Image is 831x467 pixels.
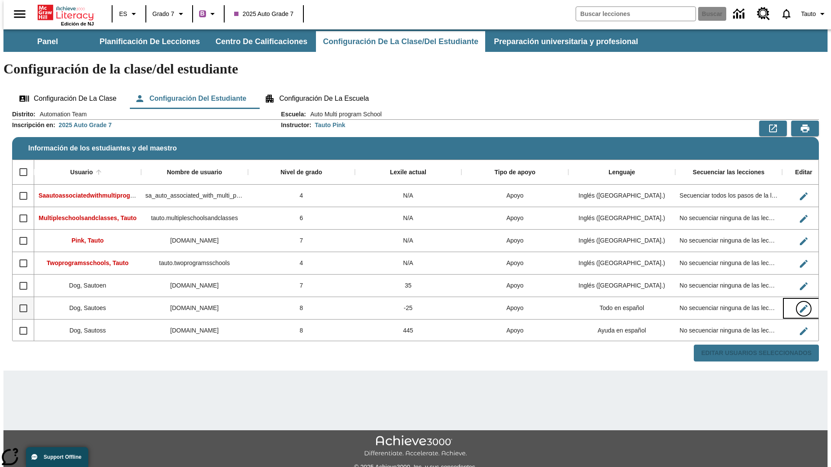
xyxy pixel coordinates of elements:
h1: Configuración de la clase/del estudiante [3,61,828,77]
button: Perfil/Configuración [798,6,831,22]
button: Editar Usuario [795,233,812,250]
div: Inglés (EE. UU.) [568,185,675,207]
div: 7 [248,230,355,252]
div: Usuario [70,169,93,176]
span: Pink, Tauto [71,237,103,244]
div: Apoyo [461,320,568,342]
div: No secuenciar ninguna de las lecciones [675,297,782,320]
button: Panel [4,31,91,52]
input: Buscar campo [576,7,696,21]
div: No secuenciar ninguna de las lecciones [675,230,782,252]
div: sa_auto_associated_with_multi_program_classes [141,185,248,207]
div: sautoen.dog [141,275,248,297]
div: N/A [355,230,462,252]
button: Editar Usuario [795,278,812,295]
button: Vista previa de impresión [791,121,819,136]
div: Secuenciar todos los pasos de la lección [675,185,782,207]
button: Abrir el menú lateral [7,1,32,27]
div: N/A [355,185,462,207]
a: Centro de recursos, Se abrirá en una pestaña nueva. [752,2,775,26]
a: Centro de información [728,2,752,26]
div: Tauto Pink [315,121,345,129]
div: Inglés (EE. UU.) [568,207,675,230]
div: Apoyo [461,230,568,252]
div: Apoyo [461,275,568,297]
div: 35 [355,275,462,297]
div: Lexile actual [390,169,426,176]
div: -25 [355,297,462,320]
div: Apoyo [461,297,568,320]
div: Nivel de grado [280,169,322,176]
div: Tipo de apoyo [494,169,535,176]
div: 4 [248,252,355,275]
div: sautoes.dog [141,297,248,320]
div: No secuenciar ninguna de las lecciones [675,275,782,297]
a: Portada [38,4,94,21]
div: tauto.twoprogramsschools [141,252,248,275]
button: Configuración de la clase/del estudiante [316,31,485,52]
button: Grado: Grado 7, Elige un grado [149,6,190,22]
button: Editar Usuario [795,323,812,340]
span: Support Offline [44,454,81,460]
button: Editar Usuario [795,300,812,317]
div: Ayuda en español [568,320,675,342]
div: Subbarra de navegación [3,29,828,52]
button: Exportar a CSV [759,121,787,136]
h2: Distrito : [12,111,35,118]
span: Dog, Sautoes [69,304,106,311]
div: 6 [248,207,355,230]
div: Inglés (EE. UU.) [568,252,675,275]
div: 2025 Auto Grade 7 [59,121,112,129]
div: Todo en español [568,297,675,320]
button: Editar Usuario [795,210,812,227]
span: Automation Team [35,110,87,118]
div: Editar [795,169,812,176]
span: Twoprogramsschools, Tauto [47,259,129,266]
button: Configuración de la escuela [258,88,376,109]
div: 4 [248,185,355,207]
div: Apoyo [461,207,568,230]
span: Dog, Sautoen [69,282,106,289]
div: sautoss.dog [141,320,248,342]
span: Información de los estudiantes y del maestro [28,144,177,152]
button: Support Offline [26,447,88,467]
span: Tauto [801,10,816,19]
button: Centro de calificaciones [209,31,314,52]
div: tauto.pink [141,230,248,252]
div: Información de los estudiantes y del maestro [12,110,819,362]
button: Configuración del estudiante [128,88,253,109]
button: Editar Usuario [795,188,812,205]
span: Dog, Sautoss [69,327,106,334]
div: Configuración de la clase/del estudiante [12,88,819,109]
h2: Escuela : [281,111,306,118]
div: N/A [355,207,462,230]
span: 2025 Auto Grade 7 [234,10,294,19]
div: 7 [248,275,355,297]
div: Portada [38,3,94,26]
div: Subbarra de navegación [3,31,646,52]
button: Boost El color de la clase es morado/púrpura. Cambiar el color de la clase. [196,6,221,22]
button: Planificación de lecciones [93,31,207,52]
span: Multipleschoolsandclasses, Tauto [39,214,136,221]
img: Achieve3000 Differentiate Accelerate Achieve [364,435,467,457]
a: Notificaciones [775,3,798,25]
div: N/A [355,252,462,275]
div: Secuenciar las lecciones [693,169,765,176]
button: Configuración de la clase [12,88,123,109]
div: 445 [355,320,462,342]
div: tauto.multipleschoolsandclasses [141,207,248,230]
div: Inglés (EE. UU.) [568,275,675,297]
h2: Instructor : [281,122,311,129]
div: No secuenciar ninguna de las lecciones [675,252,782,275]
span: Edición de NJ [61,21,94,26]
span: Auto Multi program School [306,110,382,118]
button: Preparación universitaria y profesional [487,31,645,52]
span: B [200,8,205,19]
div: Lenguaje [609,169,635,176]
span: Grado 7 [152,10,174,19]
h2: Inscripción en : [12,122,55,129]
button: Lenguaje: ES, Selecciona un idioma [115,6,143,22]
div: Apoyo [461,185,568,207]
button: Editar Usuario [795,255,812,272]
div: 8 [248,320,355,342]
